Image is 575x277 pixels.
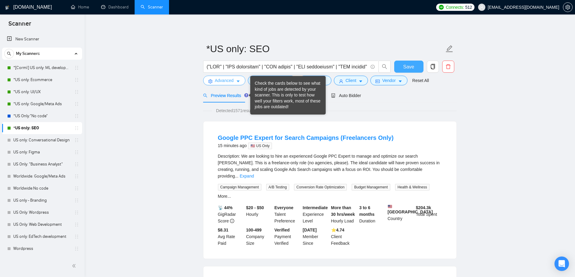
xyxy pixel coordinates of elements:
[13,194,71,206] a: US only - Branding
[71,5,89,10] a: homeHome
[218,228,228,232] b: $8.31
[415,204,443,224] div: Total Spent
[206,41,444,56] input: Scanner name...
[331,93,335,98] span: robot
[74,210,79,215] span: holder
[330,204,358,224] div: Hourly Load
[218,194,231,199] a: More...
[303,205,328,210] b: Intermediate
[442,64,454,69] span: delete
[255,80,321,110] div: Check the cards below to see what kind of jobs are detected by your scanner. This is only to test...
[379,61,391,73] button: search
[370,76,407,85] button: idcardVendorcaret-down
[442,61,454,73] button: delete
[203,93,247,98] span: Preview Results
[245,204,273,224] div: Hourly
[74,102,79,106] span: holder
[2,33,82,45] li: New Scanner
[74,138,79,143] span: holder
[446,4,464,11] span: Connects:
[416,205,431,210] b: $ 204.3k
[13,146,71,158] a: US only: Figma
[74,174,79,179] span: holder
[218,153,442,179] div: Description: We are looking to hire an experienced Google PPC Expert to manage and optimize our s...
[218,142,394,149] div: 15 minutes ago
[294,184,347,190] span: Conversion Rate Optimization
[331,205,355,217] b: More than 30 hrs/week
[212,107,288,114] span: Detected 1571 results (1.24 seconds)
[203,93,207,98] span: search
[382,77,395,84] span: Vendor
[5,52,14,56] span: search
[74,90,79,94] span: holder
[375,79,380,83] span: idcard
[13,231,71,243] a: US only: EdTech development
[74,222,79,227] span: holder
[480,5,484,9] span: user
[13,255,71,267] a: Ed Tech
[388,204,392,209] img: 🇺🇸
[246,228,261,232] b: 100-499
[13,219,71,231] a: US Only: Web Development
[74,162,79,167] span: holder
[358,204,386,224] div: Duration
[352,184,390,190] span: Budget Management
[273,204,302,224] div: Talent Preference
[74,246,79,251] span: holder
[235,174,238,178] span: ...
[141,5,163,10] a: searchScanner
[5,3,9,12] img: logo
[334,76,368,85] button: userClientcaret-down
[74,65,79,70] span: holder
[74,198,79,203] span: holder
[74,114,79,118] span: holder
[13,86,71,98] a: *US only: UI/UX
[13,74,71,86] a: *US only: Ecommerce
[74,234,79,239] span: holder
[244,93,249,98] div: Tooltip anchor
[266,184,289,190] span: A/B Testing
[563,2,573,12] button: setting
[218,134,394,141] a: Google PPC Expert for Search Campaigns (Freelancers Only)
[346,77,356,84] span: Client
[379,64,390,69] span: search
[217,204,245,224] div: GigRadar Score
[245,227,273,247] div: Company Size
[248,143,272,149] span: 🇺🇸 US Only
[394,61,423,73] button: Save
[74,150,79,155] span: holder
[4,49,14,58] button: search
[218,205,233,210] b: 📡 44%
[563,5,573,10] a: setting
[439,5,444,10] img: upwork-logo.png
[412,77,429,84] a: Reset All
[330,227,358,247] div: Client Feedback
[203,76,245,85] button: settingAdvancedcaret-down
[303,228,317,232] b: [DATE]
[13,243,71,255] a: Wordpress
[74,186,79,191] span: holder
[236,79,240,83] span: caret-down
[465,4,472,11] span: 512
[13,206,71,219] a: US Only: Wordpress
[427,61,439,73] button: copy
[339,79,343,83] span: user
[101,5,129,10] a: dashboardDashboard
[246,205,264,210] b: $20 - $50
[16,48,40,60] span: My Scanners
[13,182,71,194] a: Worldwide:No code
[217,227,245,247] div: Avg Rate Paid
[302,227,330,247] div: Member Since
[74,77,79,82] span: holder
[386,204,415,224] div: Country
[248,76,296,85] button: barsJob Categorycaret-down
[273,227,302,247] div: Payment Verified
[446,45,453,53] span: edit
[403,63,414,71] span: Save
[240,174,254,178] a: Expand
[13,158,71,170] a: US Only: "Business Analyst"
[274,228,290,232] b: Verified
[215,77,234,84] span: Advanced
[4,19,36,32] span: Scanner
